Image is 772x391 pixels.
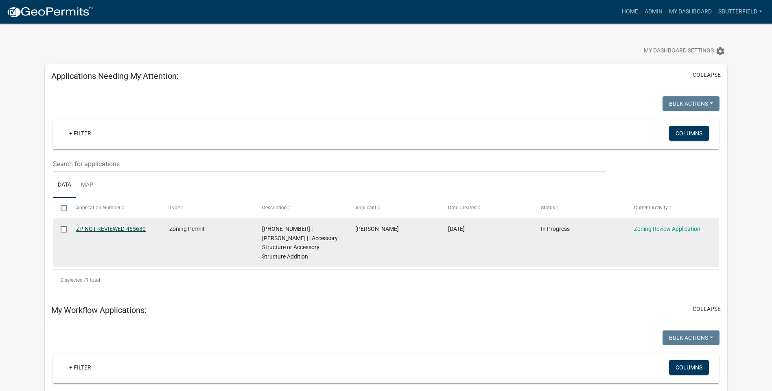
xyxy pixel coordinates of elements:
[663,330,720,345] button: Bulk Actions
[347,198,440,217] datatable-header-cell: Applicant
[76,205,120,211] span: Application Number
[53,156,606,172] input: Search for applications
[626,198,719,217] datatable-header-cell: Current Activity
[715,46,725,56] i: settings
[541,226,570,232] span: In Progress
[68,198,161,217] datatable-header-cell: Application Number
[51,305,147,315] h5: My Workflow Applications:
[76,226,146,232] a: ZP-NOT REVIEWED-465630
[715,4,765,20] a: Sbutterfield
[666,4,715,20] a: My Dashboard
[663,96,720,111] button: Bulk Actions
[53,270,719,290] div: 1 total
[448,226,465,232] span: 08/18/2025
[61,277,86,283] span: 0 selected /
[693,71,721,79] button: collapse
[440,198,533,217] datatable-header-cell: Date Created
[169,226,205,232] span: Zoning Permit
[51,71,179,81] h5: Applications Needing My Attention:
[262,226,338,260] span: 39-010-0944 | XIONG, ANDREW | | Accessory Structure or Accessory Structure Addition
[63,126,98,141] a: + Filter
[355,226,399,232] span: Andrew Xiong
[53,198,68,217] datatable-header-cell: Select
[641,4,666,20] a: Admin
[162,198,254,217] datatable-header-cell: Type
[619,4,641,20] a: Home
[669,360,709,375] button: Columns
[53,172,76,198] a: Data
[254,198,347,217] datatable-header-cell: Description
[693,305,721,313] button: collapse
[76,172,98,198] a: Map
[637,43,732,59] button: My Dashboard Settingssettings
[355,205,376,211] span: Applicant
[63,360,98,375] a: + Filter
[448,205,477,211] span: Date Created
[169,205,180,211] span: Type
[45,88,727,298] div: collapse
[262,205,287,211] span: Description
[669,126,709,141] button: Columns
[644,46,714,56] span: My Dashboard Settings
[634,205,668,211] span: Current Activity
[533,198,626,217] datatable-header-cell: Status
[541,205,555,211] span: Status
[634,226,700,232] a: Zoning Review Application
